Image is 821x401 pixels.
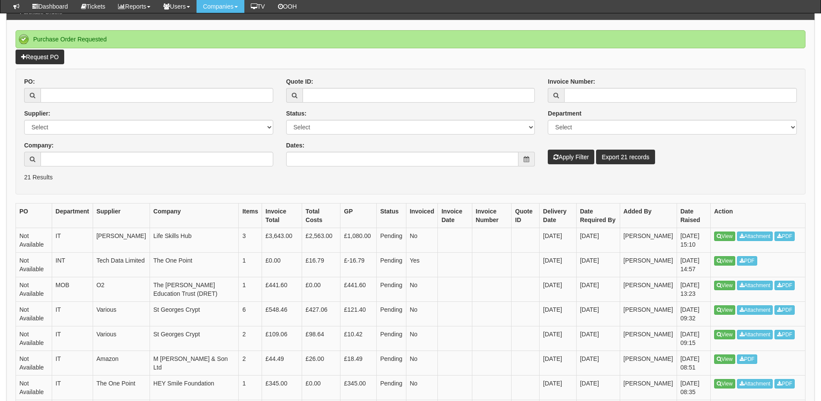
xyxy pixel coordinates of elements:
p: 21 Results [24,173,797,182]
td: M [PERSON_NAME] & Son Ltd [150,351,239,375]
td: [DATE] [576,326,620,351]
td: £548.46 [262,301,302,326]
th: Quote ID [512,203,540,228]
a: Request PO [16,50,64,64]
td: £345.00 [262,375,302,400]
td: [DATE] [576,277,620,301]
td: Not Available [16,301,52,326]
th: Invoice Total [262,203,302,228]
td: No [406,351,438,375]
td: £2,563.00 [302,228,340,252]
td: [PERSON_NAME] [620,351,677,375]
td: £98.64 [302,326,340,351]
td: [DATE] 09:15 [677,326,710,351]
td: [DATE] 14:57 [677,252,710,277]
a: View [714,281,735,290]
td: Amazon [93,351,150,375]
a: View [714,330,735,339]
td: [DATE] [540,326,577,351]
td: Pending [377,277,406,301]
label: Company: [24,141,53,150]
td: [PERSON_NAME] [620,228,677,252]
td: No [406,228,438,252]
button: Apply Filter [548,150,594,164]
div: Purchase Order Requested [16,30,805,48]
td: Not Available [16,351,52,375]
td: [DATE] [576,301,620,326]
td: Pending [377,375,406,400]
label: Status: [286,109,306,118]
td: IT [52,301,93,326]
td: Tech Data Limited [93,252,150,277]
td: £441.60 [262,277,302,301]
td: Not Available [16,277,52,301]
td: IT [52,351,93,375]
th: Total Costs [302,203,340,228]
a: Attachment [737,232,773,241]
a: View [714,354,735,364]
td: Not Available [16,326,52,351]
td: Various [93,301,150,326]
label: PO: [24,77,35,86]
th: Invoice Number [472,203,511,228]
td: No [406,301,438,326]
td: [DATE] [540,351,577,375]
td: Not Available [16,375,52,400]
a: PDF [774,330,795,339]
td: [DATE] 09:32 [677,301,710,326]
td: [DATE] [540,301,577,326]
td: [PERSON_NAME] [93,228,150,252]
td: Pending [377,301,406,326]
th: Added By [620,203,677,228]
label: Supplier: [24,109,50,118]
td: Yes [406,252,438,277]
th: Supplier [93,203,150,228]
td: [PERSON_NAME] [620,326,677,351]
a: View [714,305,735,315]
td: £427.06 [302,301,340,326]
a: PDF [737,256,757,266]
td: £-16.79 [340,252,377,277]
td: No [406,277,438,301]
td: [DATE] 08:51 [677,351,710,375]
td: St Georges Crypt [150,301,239,326]
th: Delivery Date [540,203,577,228]
td: Pending [377,326,406,351]
td: £26.00 [302,351,340,375]
td: 2 [239,351,262,375]
a: Export 21 records [596,150,655,164]
td: [DATE] [576,228,620,252]
td: £109.06 [262,326,302,351]
td: [PERSON_NAME] [620,375,677,400]
a: Attachment [737,305,773,315]
td: [PERSON_NAME] [620,277,677,301]
td: MOB [52,277,93,301]
td: £44.49 [262,351,302,375]
th: Invoice Date [438,203,472,228]
td: 1 [239,375,262,400]
td: IT [52,326,93,351]
a: View [714,256,735,266]
td: [DATE] 13:23 [677,277,710,301]
td: Life Skills Hub [150,228,239,252]
td: IT [52,375,93,400]
a: View [714,379,735,388]
td: £0.00 [262,252,302,277]
th: Status [377,203,406,228]
th: PO [16,203,52,228]
td: £10.42 [340,326,377,351]
td: £18.49 [340,351,377,375]
td: £16.79 [302,252,340,277]
td: Pending [377,228,406,252]
th: Company [150,203,239,228]
th: Action [711,203,805,228]
a: Attachment [737,330,773,339]
td: IT [52,228,93,252]
a: PDF [774,305,795,315]
td: 3 [239,228,262,252]
td: The [PERSON_NAME] Education Trust (DRET) [150,277,239,301]
td: [DATE] [576,351,620,375]
td: £441.60 [340,277,377,301]
td: [DATE] [576,252,620,277]
td: No [406,375,438,400]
